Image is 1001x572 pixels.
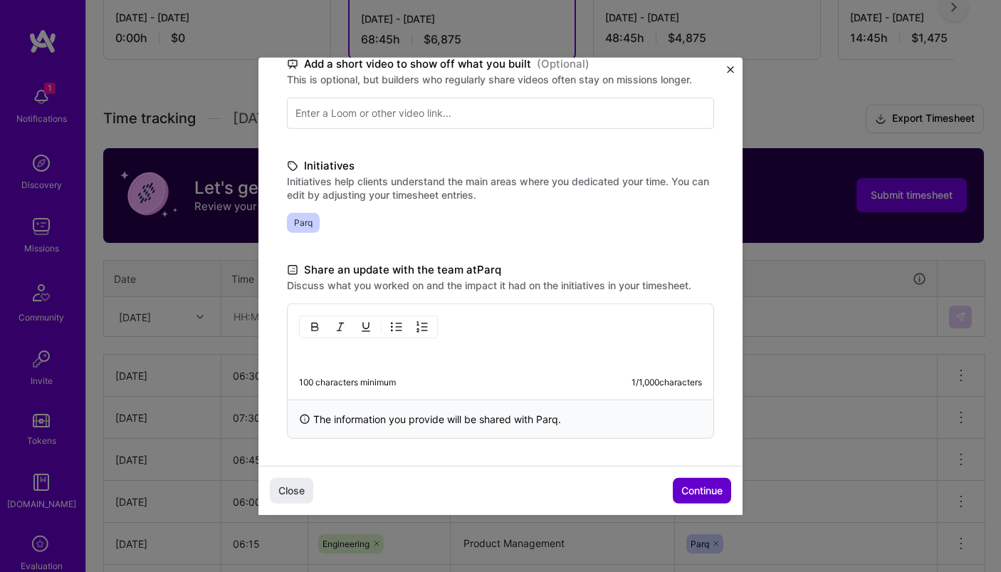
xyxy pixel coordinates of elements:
[287,157,714,174] label: Initiatives
[727,66,734,80] button: Close
[681,484,723,498] span: Continue
[287,55,714,72] label: Add a short video to show off what you built
[631,376,702,388] div: 1 / 1,000 characters
[287,261,714,278] label: Share an update with the team at Parq
[360,321,372,332] img: Underline
[287,261,298,278] i: icon DocumentBlack
[287,212,320,232] span: Parq
[287,278,714,291] label: Discuss what you worked on and the impact it had on the initiatives in your timesheet.
[278,484,305,498] span: Close
[416,321,428,332] img: OL
[309,321,320,332] img: Bold
[391,321,402,332] img: UL
[673,478,731,504] button: Continue
[287,97,714,128] input: Enter a Loom or other video link...
[335,321,346,332] img: Italic
[287,72,714,85] label: This is optional, but builders who regularly share videos often stay on missions longer.
[537,55,589,72] span: (Optional)
[381,318,382,335] img: Divider
[287,157,298,174] i: icon TagBlack
[287,399,714,438] div: The information you provide will be shared with Parq .
[287,174,714,201] label: Initiatives help clients understand the main areas where you dedicated your time. You can edit by...
[299,411,310,426] i: icon InfoBlack
[270,478,313,504] button: Close
[287,56,298,72] i: icon TvBlack
[299,376,396,388] div: 100 characters minimum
